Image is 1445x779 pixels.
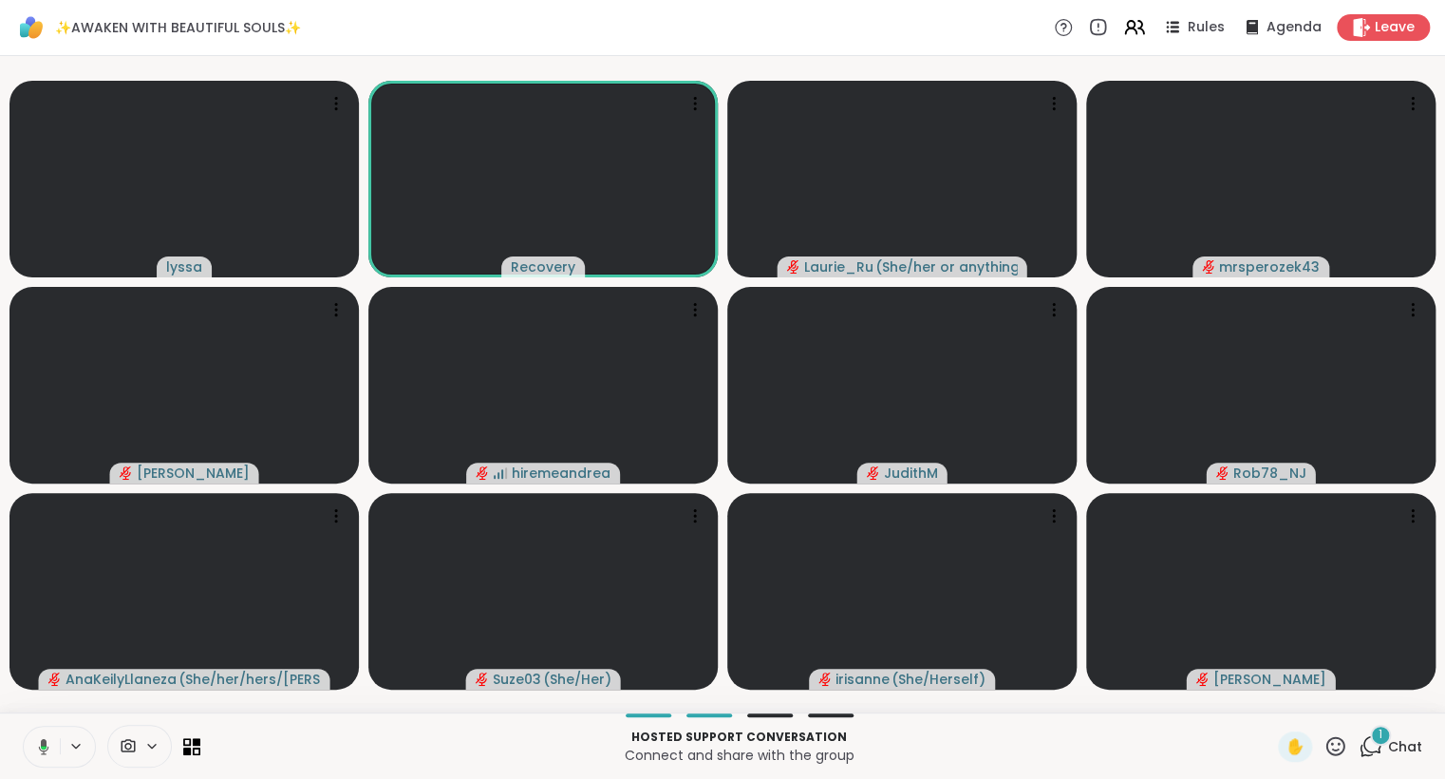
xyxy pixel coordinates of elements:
span: Laurie_Ru [804,257,873,276]
span: audio-muted [787,260,800,274]
img: ShareWell Logomark [15,11,47,44]
span: Rob78_NJ [1233,464,1306,483]
span: ( She/her or anything else ) [875,257,1018,276]
span: hiremeandrea [512,464,610,483]
span: audio-muted [1196,673,1210,686]
span: ( She/Her ) [543,670,611,689]
span: 1 [1379,727,1382,743]
span: ( She/her/hers/[PERSON_NAME] ) [178,670,321,689]
span: [PERSON_NAME] [137,464,250,483]
span: audio-muted [476,466,489,480]
span: AnaKeilyLlaneza [66,670,177,689]
span: ✨AWAKEN WITH BEAUTIFUL SOULS✨ [55,18,301,37]
span: audio-muted [1216,466,1229,480]
span: Rules [1188,18,1225,37]
span: lyssa [166,257,202,276]
span: Chat [1388,737,1422,756]
span: audio-muted [476,673,489,686]
span: audio-muted [818,673,832,686]
span: Agenda [1267,18,1322,37]
span: audio-muted [867,466,880,480]
span: Leave [1375,18,1415,37]
span: audio-muted [48,673,62,686]
p: Connect and share with the group [212,746,1267,765]
span: ( She/Herself ) [891,670,985,689]
span: JudithM [884,464,938,483]
span: audio-muted [120,466,133,480]
span: mrsperozek43 [1219,257,1320,276]
span: ✋ [1285,735,1304,758]
span: irisanne [835,670,890,689]
span: [PERSON_NAME] [1213,670,1326,689]
span: Recovery [511,257,575,276]
span: audio-muted [1202,260,1215,274]
span: Suze03 [493,670,541,689]
p: Hosted support conversation [212,729,1267,746]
